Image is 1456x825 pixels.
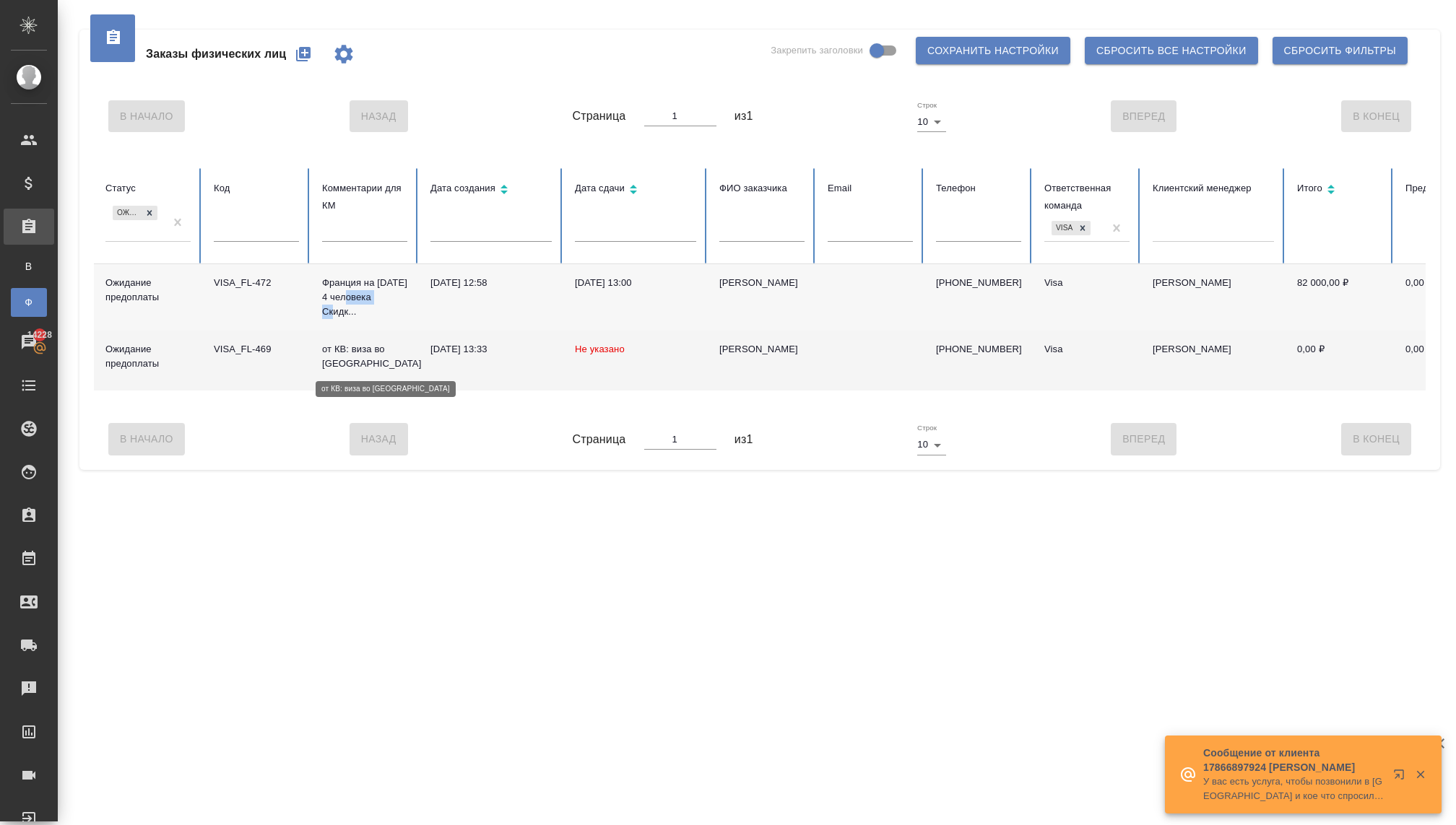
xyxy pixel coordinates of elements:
[828,180,913,197] div: Email
[1405,768,1435,781] button: Закрыть
[575,180,696,201] div: Сортировка
[1141,264,1286,331] td: [PERSON_NAME]
[1085,37,1258,64] button: Сбросить все настройки
[575,276,696,290] div: [DATE] 13:00
[1297,180,1382,201] div: Сортировка
[18,295,40,310] span: Ф
[19,328,61,342] span: 14228
[1153,180,1274,197] div: Клиентский менеджер
[1286,264,1394,331] td: 82 000,00 ₽
[322,180,407,214] div: Комментарии для КМ
[1384,760,1419,795] button: Открыть в новой вкладке
[936,180,1021,197] div: Телефон
[734,108,753,125] span: из 1
[214,342,299,357] div: VISA_FL-469
[286,37,321,71] button: Создать
[573,108,626,125] span: Страница
[105,342,191,371] div: Ожидание предоплаты
[917,424,937,432] label: Строк
[1044,180,1130,214] div: Ответственная команда
[1044,276,1130,290] div: Visa
[105,180,191,197] div: Статус
[1286,331,1394,390] td: 0,00 ₽
[146,45,286,63] span: Заказы физических лиц
[927,42,1059,60] span: Сохранить настройки
[719,180,805,197] div: ФИО заказчика
[1284,42,1396,60] span: Сбросить фильтры
[917,435,946,455] div: 10
[936,276,1021,290] p: [PHONE_NUMBER]
[18,259,40,274] span: В
[1044,342,1130,357] div: Visa
[322,342,407,371] p: от КВ: виза во [GEOGRAPHIC_DATA]
[1096,42,1247,60] span: Сбросить все настройки
[430,180,552,201] div: Сортировка
[113,206,142,221] div: Ожидание предоплаты
[719,276,805,290] div: [PERSON_NAME]
[430,342,552,357] div: [DATE] 13:33
[1203,746,1384,774] p: Сообщение от клиента 17866897924 [PERSON_NAME]
[11,288,47,317] a: Ф
[573,431,626,448] span: Страница
[1273,37,1408,64] button: Сбросить фильтры
[430,276,552,290] div: [DATE] 12:58
[11,252,47,281] a: В
[917,102,937,109] label: Строк
[1141,331,1286,390] td: [PERSON_NAME]
[719,342,805,357] div: [PERSON_NAME]
[771,43,863,58] span: Закрепить заголовки
[322,276,407,319] p: Франция на [DATE] 4 человека Скидк...
[214,276,299,290] div: VISA_FL-472
[936,342,1021,357] p: [PHONE_NUMBER]
[105,276,191,305] div: Ожидание предоплаты
[214,180,299,197] div: Код
[917,112,946,132] div: 10
[734,431,753,448] span: из 1
[916,37,1070,64] button: Сохранить настройки
[4,324,54,360] a: 14228
[1203,774,1384,803] p: У вас есть услуга, чтобы позвонили в [GEOGRAPHIC_DATA] и кое что спросили бы в гос органе?
[1052,221,1075,236] div: Visa
[575,344,625,354] span: Не указано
